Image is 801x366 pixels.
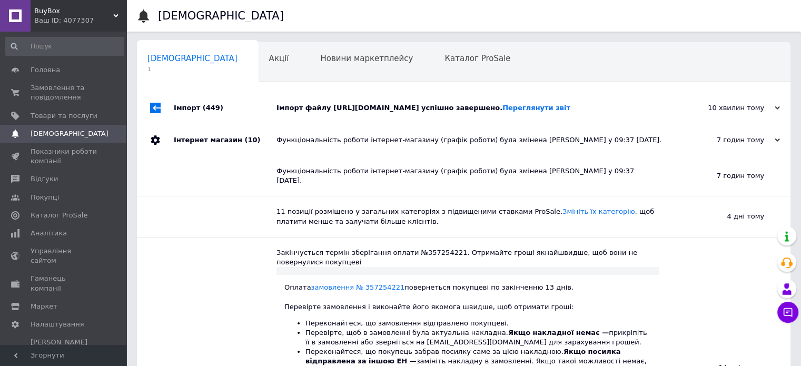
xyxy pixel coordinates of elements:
span: (449) [203,104,223,112]
span: Гаманець компанії [31,274,97,293]
span: Аналітика [31,229,67,238]
div: Функціональність роботи інтернет-магазину (графік роботи) була змінена [PERSON_NAME] у 09:37 [DATE]. [276,135,675,145]
span: Налаштування [31,320,84,329]
a: замовлення № 357254221 [311,283,405,291]
b: Якщо накладної немає — [508,329,609,337]
li: Переконайтеся, що замовлення відправлено покупцеві. [305,319,651,328]
div: Функціональність роботи інтернет-магазину (графік роботи) була змінена [PERSON_NAME] у 09:37 [DATE]. [276,166,659,185]
span: BuyBox [34,6,113,16]
button: Чат з покупцем [777,302,798,323]
div: 7 годин тому [659,156,790,196]
span: Каталог ProSale [31,211,87,220]
span: Головна [31,65,60,75]
span: Новини маркетплейсу [320,54,413,63]
span: Відгуки [31,174,58,184]
span: Товари та послуги [31,111,97,121]
div: Ваш ID: 4077307 [34,16,126,25]
span: Показники роботи компанії [31,147,97,166]
input: Пошук [5,37,124,56]
span: Управління сайтом [31,246,97,265]
span: Каталог ProSale [444,54,510,63]
div: 10 хвилин тому [675,103,780,113]
div: Закінчується термін зберігання оплати №357254221. Отримайте гроші якнайшвидше, щоб вони не поверн... [276,248,659,267]
span: Замовлення та повідомлення [31,83,97,102]
li: Перевірте, щоб в замовленні була актуальна накладна. прикріпіть її в замовленні або зверніться на... [305,328,651,347]
span: [DEMOGRAPHIC_DATA] [31,129,108,139]
div: Імпорт [174,92,276,124]
h1: [DEMOGRAPHIC_DATA] [158,9,284,22]
a: Змініть їх категорію [562,207,635,215]
span: 1 [147,65,238,73]
a: Переглянути звіт [502,104,570,112]
div: 7 годин тому [675,135,780,145]
div: Інтернет магазин [174,124,276,156]
span: [DEMOGRAPHIC_DATA] [147,54,238,63]
div: 4 дні тому [659,196,790,236]
span: Маркет [31,302,57,311]
span: Покупці [31,193,59,202]
span: Акції [269,54,289,63]
div: Імпорт файлу [URL][DOMAIN_NAME] успішно завершено. [276,103,675,113]
span: (10) [244,136,260,144]
div: 11 позиції розміщено у загальних категоріях з підвищеними ставками ProSale. , щоб платити менше т... [276,207,659,226]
